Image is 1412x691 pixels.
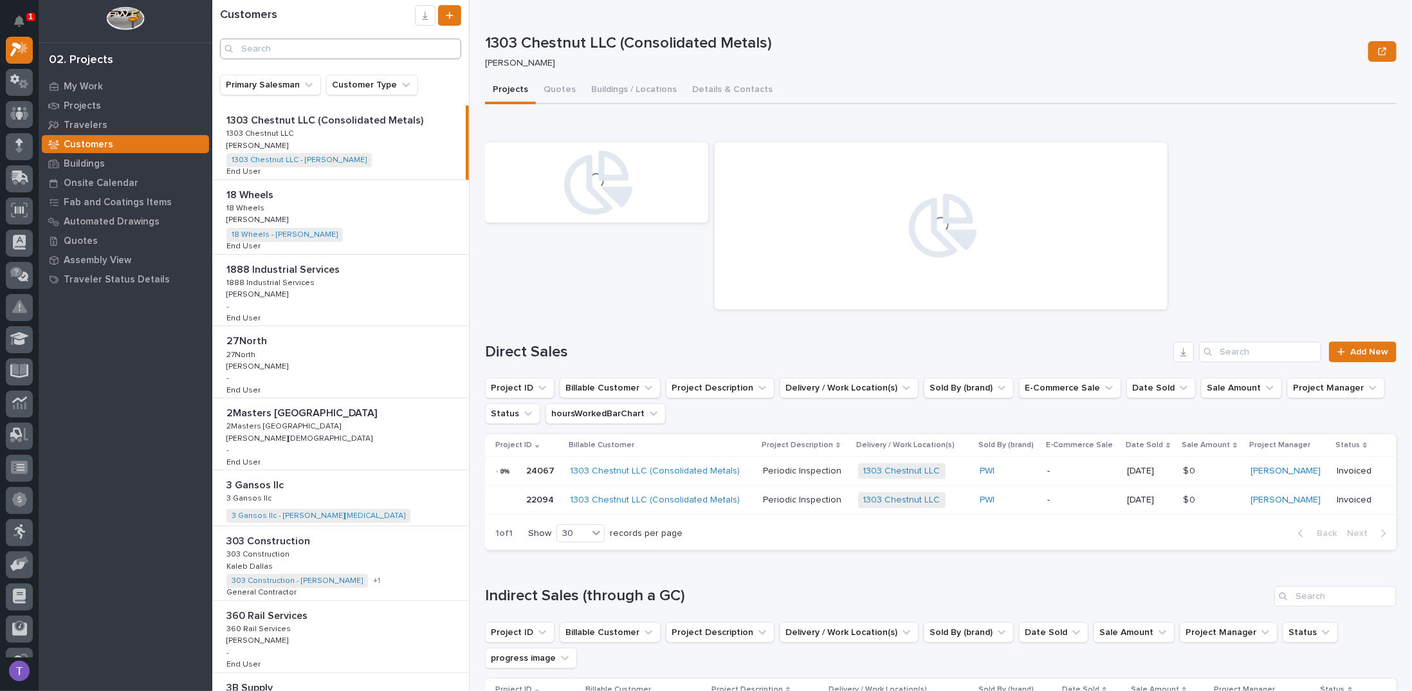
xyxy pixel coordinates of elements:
[1274,586,1397,607] div: Search
[226,302,229,311] p: -
[528,528,551,539] p: Show
[226,213,291,225] p: [PERSON_NAME]
[226,477,286,492] p: 3 Gansos llc
[485,378,555,398] button: Project ID
[1201,378,1282,398] button: Sale Amount
[546,403,666,424] button: hoursWorkedBarChart
[212,255,469,327] a: 1888 Industrial Services1888 Industrial Services 1888 Industrial Services1888 Industrial Services...
[212,601,469,673] a: 360 Rail Services360 Rail Services 360 Rail Services360 Rail Services [PERSON_NAME][PERSON_NAME] ...
[485,457,1397,486] tr: 2406724067 1303 Chestnut LLC (Consolidated Metals) Periodic InspectionPeriodic Inspection 1303 Ch...
[64,120,107,131] p: Travelers
[232,511,405,521] a: 3 Gansos llc - [PERSON_NAME][MEDICAL_DATA]
[39,250,212,270] a: Assembly View
[780,378,919,398] button: Delivery / Work Location(s)
[1337,466,1376,477] p: Invoiced
[666,622,775,643] button: Project Description
[1019,378,1121,398] button: E-Commerce Sale
[1183,492,1198,506] p: $ 0
[485,58,1358,69] p: [PERSON_NAME]
[39,134,212,154] a: Customers
[226,456,263,467] p: End User
[526,492,556,506] p: 22094
[684,77,780,104] button: Details & Contacts
[226,187,276,201] p: 18 Wheels
[1199,342,1321,362] div: Search
[212,398,469,470] a: 2Masters [GEOGRAPHIC_DATA]2Masters [GEOGRAPHIC_DATA] 2Masters [GEOGRAPHIC_DATA]2Masters [GEOGRAPH...
[39,231,212,250] a: Quotes
[924,622,1014,643] button: Sold By (brand)
[1283,622,1338,643] button: Status
[220,8,415,23] h1: Customers
[39,96,212,115] a: Projects
[1183,463,1198,477] p: $ 0
[570,466,740,477] a: 1303 Chestnut LLC (Consolidated Metals)
[1251,495,1321,506] a: [PERSON_NAME]
[863,466,940,477] a: 1303 Chestnut LLC
[212,326,469,398] a: 27North27North 27North27North [PERSON_NAME][PERSON_NAME] -End UserEnd User
[39,192,212,212] a: Fab and Coatings Items
[924,378,1014,398] button: Sold By (brand)
[64,100,101,112] p: Projects
[557,527,588,540] div: 30
[39,115,212,134] a: Travelers
[1329,342,1397,362] a: Add New
[106,6,144,30] img: Workspace Logo
[39,173,212,192] a: Onsite Calendar
[1047,466,1117,477] p: -
[560,378,661,398] button: Billable Customer
[64,197,172,208] p: Fab and Coatings Items
[1180,622,1278,643] button: Project Manager
[64,139,113,151] p: Customers
[226,239,263,251] p: End User
[569,438,634,452] p: Billable Customer
[857,438,955,452] p: Delivery / Work Location(s)
[226,311,263,323] p: End User
[226,261,342,276] p: 1888 Industrial Services
[49,53,113,68] div: 02. Projects
[226,139,291,151] p: [PERSON_NAME]
[1094,622,1175,643] button: Sale Amount
[485,587,1269,605] h1: Indirect Sales (through a GC)
[1337,495,1376,506] p: Invoiced
[1046,438,1113,452] p: E-Commerce Sale
[226,112,426,127] p: 1303 Chestnut LLC (Consolidated Metals)
[485,403,540,424] button: Status
[762,438,833,452] p: Project Description
[226,165,263,176] p: End User
[220,39,461,59] input: Search
[978,438,1034,452] p: Sold By (brand)
[6,8,33,35] button: Notifications
[226,201,267,213] p: 18 Wheels
[610,528,683,539] p: records per page
[226,276,317,288] p: 1888 Industrial Services
[64,81,103,93] p: My Work
[226,533,313,548] p: 303 Construction
[666,378,775,398] button: Project Description
[1126,438,1163,452] p: Date Sold
[980,466,995,477] a: PWI
[64,255,131,266] p: Assembly View
[226,348,258,360] p: 27North
[64,216,160,228] p: Automated Drawings
[1047,495,1117,506] p: -
[485,486,1397,515] tr: 2209422094 1303 Chestnut LLC (Consolidated Metals) Periodic InspectionPeriodic Inspection 1303 Ch...
[1335,438,1360,452] p: Status
[232,156,367,165] a: 1303 Chestnut LLC - [PERSON_NAME]
[226,432,375,443] p: [PERSON_NAME][DEMOGRAPHIC_DATA]
[64,178,138,189] p: Onsite Calendar
[763,492,844,506] p: Periodic Inspection
[526,463,557,477] p: 24067
[1350,347,1388,356] span: Add New
[485,518,523,549] p: 1 of 1
[212,106,469,180] a: 1303 Chestnut LLC (Consolidated Metals)1303 Chestnut LLC (Consolidated Metals) 1303 Chestnut LLC1...
[583,77,684,104] button: Buildings / Locations
[226,658,263,669] p: End User
[212,470,469,526] a: 3 Gansos llc3 Gansos llc 3 Gansos llc3 Gansos llc 3 Gansos llc - [PERSON_NAME][MEDICAL_DATA]
[28,12,33,21] p: 1
[226,333,270,347] p: 27North
[226,492,274,503] p: 3 Gansos llc
[212,180,469,255] a: 18 Wheels18 Wheels 18 Wheels18 Wheels [PERSON_NAME][PERSON_NAME] 18 Wheels - [PERSON_NAME] End Us...
[1309,528,1337,539] span: Back
[226,649,229,658] p: -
